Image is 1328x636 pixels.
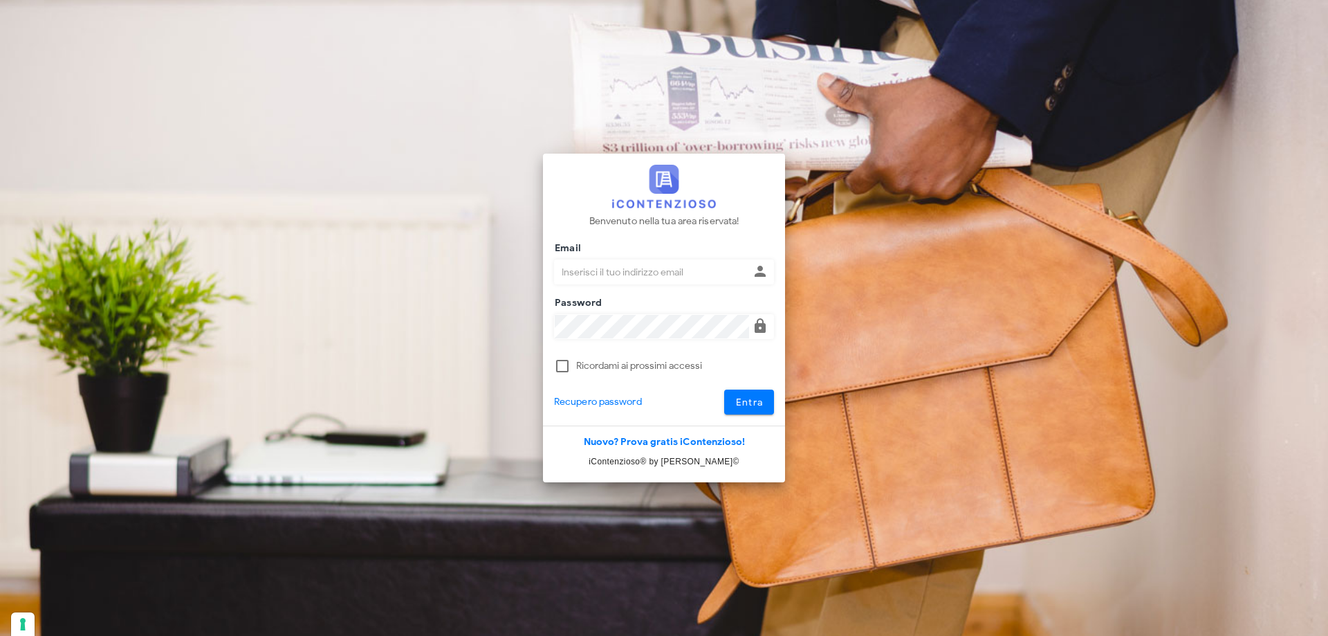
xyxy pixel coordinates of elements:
input: Inserisci il tuo indirizzo email [555,260,749,284]
span: Entra [735,397,764,408]
label: Ricordami ai prossimi accessi [576,359,774,373]
label: Password [551,296,602,310]
a: Recupero password [554,394,642,410]
button: Entra [724,390,775,415]
button: Le tue preferenze relative al consenso per le tecnologie di tracciamento [11,612,35,636]
p: iContenzioso® by [PERSON_NAME]© [543,455,785,469]
label: Email [551,242,581,255]
p: Benvenuto nella tua area riservata! [589,214,739,229]
a: Nuovo? Prova gratis iContenzioso! [584,436,745,448]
